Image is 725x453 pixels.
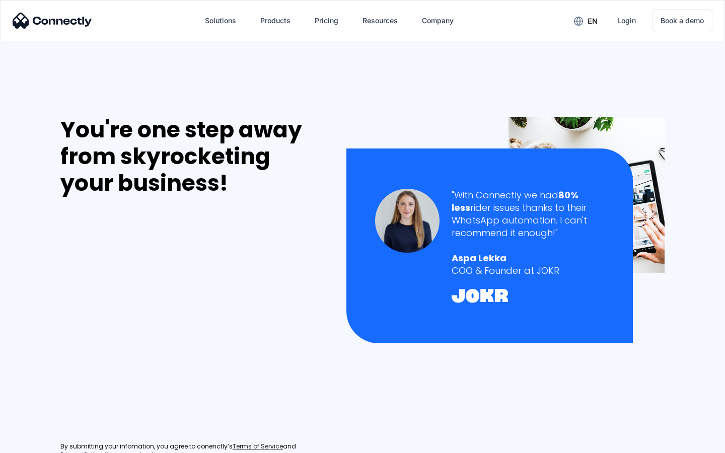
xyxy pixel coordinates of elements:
[315,14,338,28] div: Pricing
[362,14,398,28] div: Resources
[609,9,644,33] a: Login
[452,189,604,240] div: "With Connectly we had rider issues thanks to their WhatsApp automation. I can't recommend it eno...
[452,189,578,214] strong: 80% less
[205,14,236,28] div: Solutions
[60,117,325,196] div: You're one step away from skyrocketing your business!
[452,264,604,277] div: COO & Founder at JOKR
[422,14,454,28] div: Company
[260,14,291,28] div: Products
[652,9,712,32] a: Book a demo
[307,9,346,33] a: Pricing
[233,442,283,451] a: Terms of Service
[588,14,598,28] div: en
[10,435,60,449] aside: Language selected: English
[13,13,92,29] img: Connectly Logo
[20,435,60,449] ul: Language list
[452,252,506,264] strong: Aspa Lekka
[60,208,211,430] iframe: Form 0
[617,14,636,28] div: Login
